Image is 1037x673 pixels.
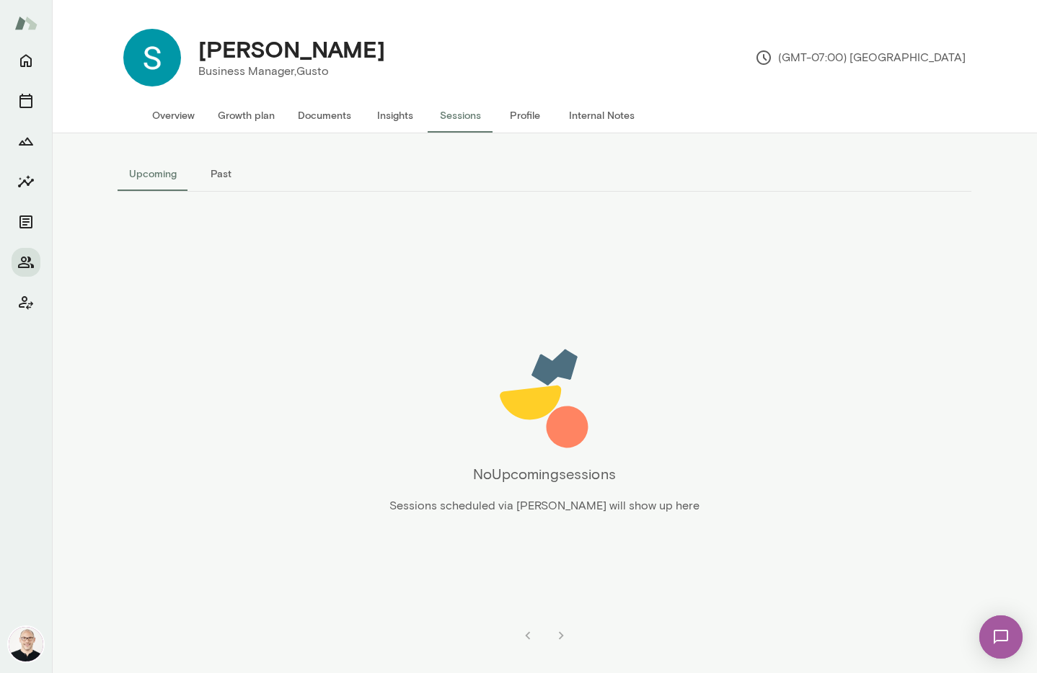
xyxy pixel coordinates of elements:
[198,35,385,63] h4: [PERSON_NAME]
[12,167,40,196] button: Insights
[428,98,493,133] button: Sessions
[123,29,181,86] img: Stephen Zhang
[118,610,971,650] div: pagination
[493,98,557,133] button: Profile
[206,98,286,133] button: Growth plan
[12,248,40,277] button: Members
[473,463,616,486] h6: No Upcoming sessions
[118,156,188,191] button: Upcoming
[141,98,206,133] button: Overview
[12,127,40,156] button: Growth Plan
[389,497,700,514] p: Sessions scheduled via [PERSON_NAME] will show up here
[12,208,40,236] button: Documents
[9,627,43,661] img: Michael Wilson
[198,63,385,80] p: Business Manager, Gusto
[511,621,578,650] nav: pagination navigation
[12,86,40,115] button: Sessions
[118,156,971,191] div: basic tabs example
[286,98,363,133] button: Documents
[363,98,428,133] button: Insights
[12,46,40,75] button: Home
[14,9,37,37] img: Mento
[188,156,253,191] button: Past
[755,49,966,66] p: (GMT-07:00) [GEOGRAPHIC_DATA]
[12,288,40,317] button: Client app
[557,98,646,133] button: Internal Notes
